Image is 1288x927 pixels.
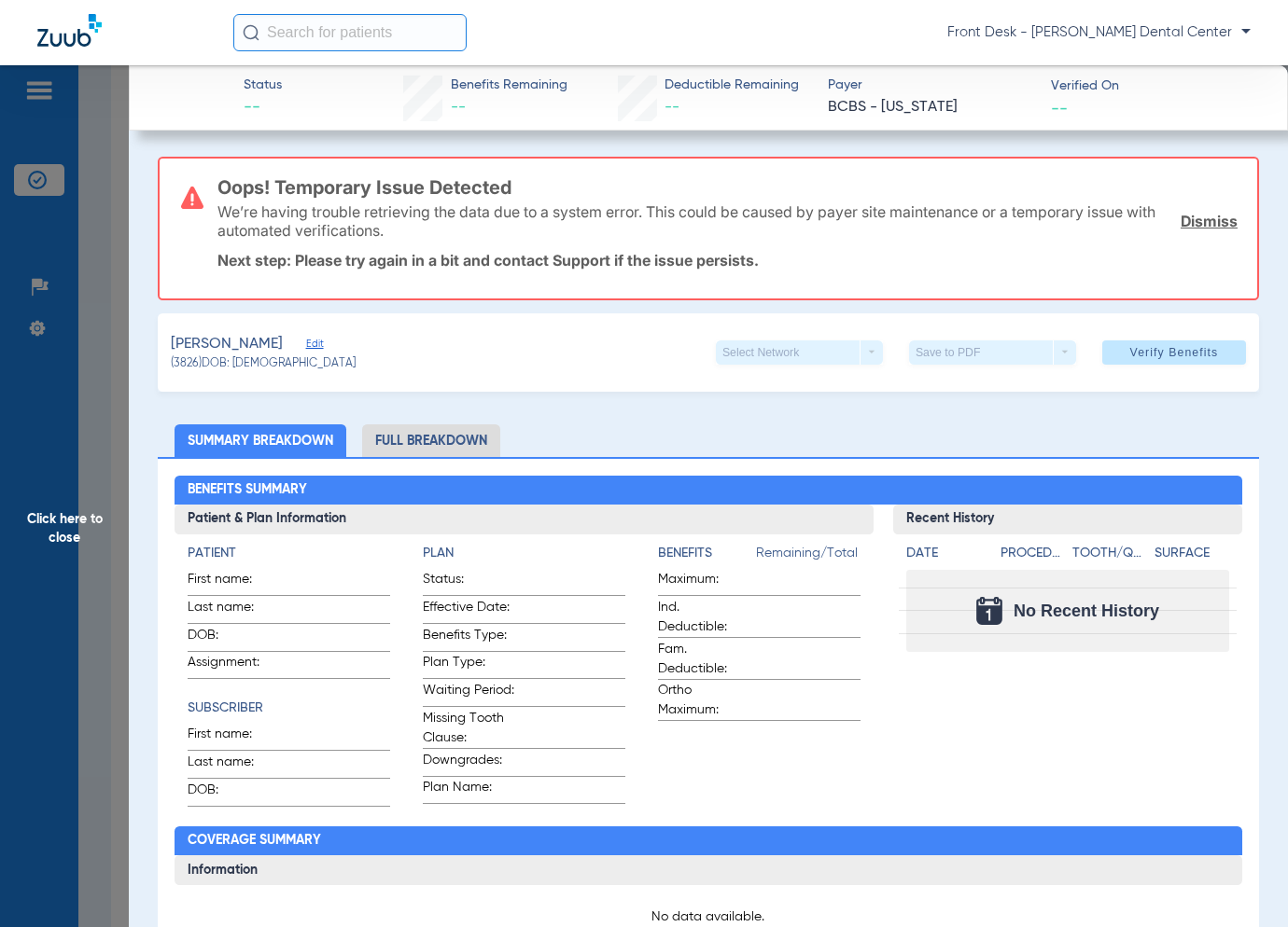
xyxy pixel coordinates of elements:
h4: Benefits [658,544,756,563]
span: Fam. Deductible: [658,640,749,679]
span: Deductible Remaining [665,76,799,95]
h4: Tooth/Quad [1072,544,1148,563]
iframe: Chat Widget [1195,837,1288,927]
span: BCBS - [US_STATE] [828,96,1034,119]
h3: Oops! Temporary Issue Detected [217,178,1238,197]
span: Benefits Remaining [451,76,567,95]
span: -- [451,100,466,115]
span: Status: [423,570,514,595]
span: Payer [828,76,1034,95]
p: No data available. [188,907,1230,926]
span: [PERSON_NAME] [171,333,283,356]
span: Status [244,76,282,95]
h2: Benefits Summary [175,476,1243,505]
span: Remaining/Total [756,544,861,570]
img: Zuub Logo [37,14,102,47]
h3: Information [175,855,1243,885]
span: No Recent History [1014,602,1159,620]
span: Plan Type: [423,653,514,678]
span: -- [1051,98,1068,118]
span: (3826) DOB: [DEMOGRAPHIC_DATA] [171,356,356,373]
p: Next step: Please try again in a bit and contact Support if the issue persists. [217,251,1238,270]
span: Missing Tooth Clause: [423,709,514,748]
app-breakdown-title: Date [906,544,985,570]
h4: Subscriber [188,699,390,718]
span: Downgrades: [423,751,514,776]
img: Search Icon [243,24,259,41]
span: First name: [188,570,279,595]
span: -- [244,96,282,119]
span: Ortho Maximum: [658,681,749,720]
h4: Procedure [1001,544,1067,563]
span: First name: [188,725,279,750]
li: Full Breakdown [362,424,500,457]
input: Search for patients [233,14,467,51]
span: DOB: [188,626,279,651]
button: Verify Benefits [1102,340,1246,365]
h4: Plan [423,544,625,563]
img: Calendar [976,597,1002,625]
span: -- [665,100,679,115]
h3: Patient & Plan Information [175,505,874,534]
h3: Recent History [893,505,1243,534]
span: Front Desk - [PERSON_NAME] Dental Center [947,23,1251,42]
span: Waiting Period: [423,681,514,706]
span: Last name: [188,753,279,778]
h2: Coverage Summary [175,826,1243,856]
h4: Surface [1155,544,1230,563]
p: We’re having trouble retrieving the data due to a system error. This could be caused by payer sit... [217,202,1168,240]
app-breakdown-title: Tooth/Quad [1072,544,1148,570]
span: Verify Benefits [1130,345,1219,360]
span: Assignment: [188,653,279,678]
app-breakdown-title: Procedure [1001,544,1067,570]
h4: Date [906,544,985,563]
span: Edit [306,338,323,355]
a: Dismiss [1181,212,1238,230]
span: Maximum: [658,570,749,595]
h4: Patient [188,544,390,563]
span: Plan Name: [423,778,514,803]
app-breakdown-title: Surface [1155,544,1230,570]
li: Summary Breakdown [175,424,346,457]
span: Effective Date: [423,598,514,623]
span: Ind. Deductible: [658,598,749,637]
span: Last name: [188,598,279,623]
img: error-icon [181,187,203,209]
span: Benefits Type: [423,626,514,651]
span: DOB: [188,781,279,806]
app-breakdown-title: Benefits [658,544,756,570]
span: Verified On [1051,76,1257,96]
